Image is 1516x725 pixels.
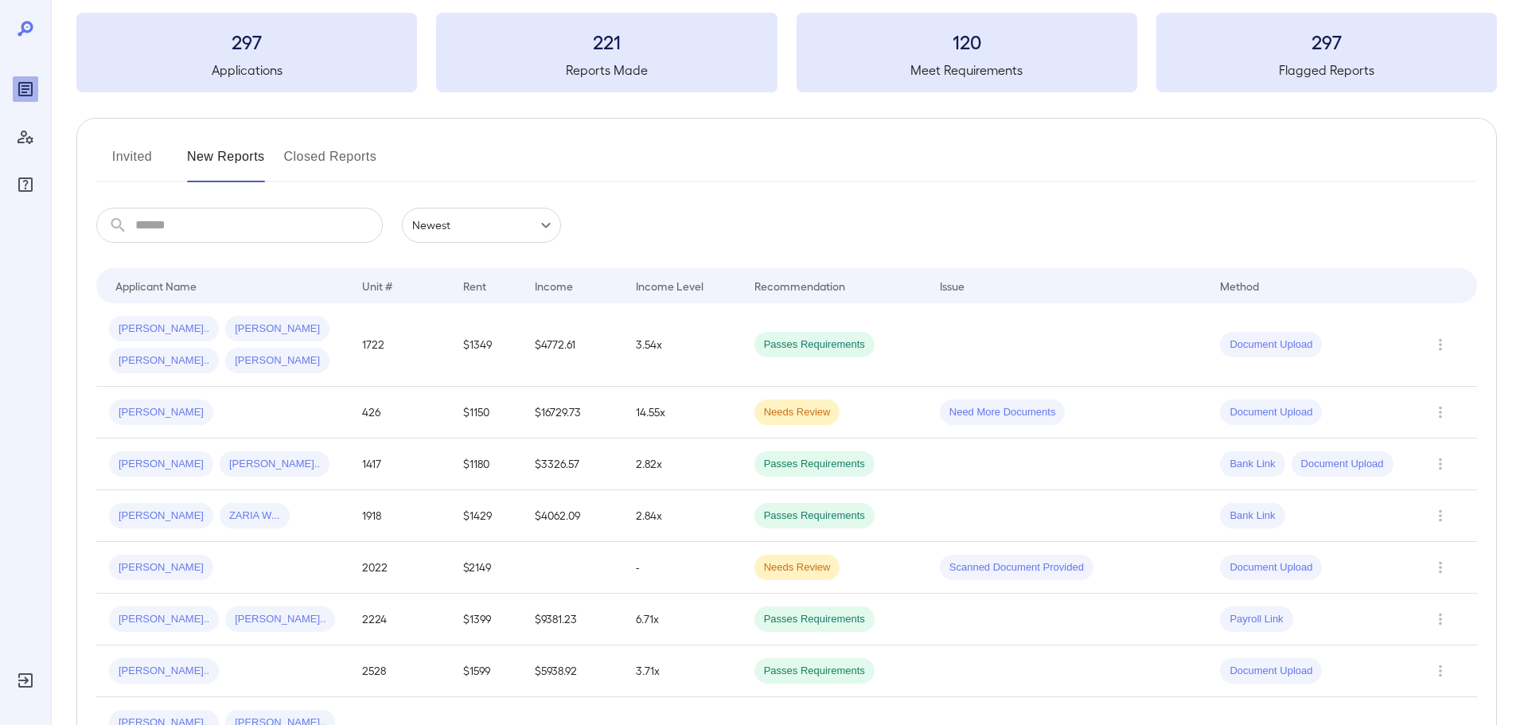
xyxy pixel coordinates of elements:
[76,29,417,54] h3: 297
[1428,555,1453,580] button: Row Actions
[623,439,742,490] td: 2.82x
[115,276,197,295] div: Applicant Name
[1292,457,1393,472] span: Document Upload
[1220,276,1259,295] div: Method
[636,276,703,295] div: Income Level
[623,387,742,439] td: 14.55x
[109,353,219,368] span: [PERSON_NAME]..
[436,29,777,54] h3: 221
[109,457,213,472] span: [PERSON_NAME]
[1156,60,1497,80] h5: Flagged Reports
[1428,658,1453,684] button: Row Actions
[463,276,489,295] div: Rent
[1220,509,1284,524] span: Bank Link
[402,208,561,243] div: Newest
[284,144,377,182] button: Closed Reports
[109,322,219,337] span: [PERSON_NAME]..
[225,353,329,368] span: [PERSON_NAME]
[450,439,521,490] td: $1180
[109,560,213,575] span: [PERSON_NAME]
[1428,332,1453,357] button: Row Actions
[362,276,392,295] div: Unit #
[349,387,450,439] td: 426
[1220,337,1322,353] span: Document Upload
[940,560,1093,575] span: Scanned Document Provided
[96,144,168,182] button: Invited
[1156,29,1497,54] h3: 297
[940,276,965,295] div: Issue
[1220,405,1322,420] span: Document Upload
[76,13,1497,92] summary: 297Applications221Reports Made120Meet Requirements297Flagged Reports
[450,594,521,645] td: $1399
[220,509,290,524] span: ZARIA W...
[1220,664,1322,679] span: Document Upload
[76,60,417,80] h5: Applications
[349,594,450,645] td: 2224
[623,303,742,387] td: 3.54x
[754,664,875,679] span: Passes Requirements
[225,322,329,337] span: [PERSON_NAME]
[109,612,219,627] span: [PERSON_NAME]..
[754,276,845,295] div: Recommendation
[754,405,840,420] span: Needs Review
[1428,400,1453,425] button: Row Actions
[220,457,329,472] span: [PERSON_NAME]..
[522,303,623,387] td: $4772.61
[1220,612,1292,627] span: Payroll Link
[349,542,450,594] td: 2022
[1428,451,1453,477] button: Row Actions
[109,509,213,524] span: [PERSON_NAME]
[535,276,573,295] div: Income
[13,172,38,197] div: FAQ
[754,457,875,472] span: Passes Requirements
[349,303,450,387] td: 1722
[13,124,38,150] div: Manage Users
[623,542,742,594] td: -
[797,60,1137,80] h5: Meet Requirements
[109,405,213,420] span: [PERSON_NAME]
[1220,457,1284,472] span: Bank Link
[754,337,875,353] span: Passes Requirements
[623,594,742,645] td: 6.71x
[1428,503,1453,528] button: Row Actions
[450,387,521,439] td: $1150
[623,490,742,542] td: 2.84x
[940,405,1066,420] span: Need More Documents
[450,490,521,542] td: $1429
[522,439,623,490] td: $3326.57
[450,542,521,594] td: $2149
[450,303,521,387] td: $1349
[436,60,777,80] h5: Reports Made
[450,645,521,697] td: $1599
[349,490,450,542] td: 1918
[109,664,219,679] span: [PERSON_NAME]..
[623,645,742,697] td: 3.71x
[13,668,38,693] div: Log Out
[522,594,623,645] td: $9381.23
[187,144,265,182] button: New Reports
[522,645,623,697] td: $5938.92
[797,29,1137,54] h3: 120
[754,560,840,575] span: Needs Review
[1220,560,1322,575] span: Document Upload
[1428,606,1453,632] button: Row Actions
[349,645,450,697] td: 2528
[522,387,623,439] td: $16729.73
[225,612,335,627] span: [PERSON_NAME]..
[754,509,875,524] span: Passes Requirements
[349,439,450,490] td: 1417
[13,76,38,102] div: Reports
[754,612,875,627] span: Passes Requirements
[522,490,623,542] td: $4062.09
